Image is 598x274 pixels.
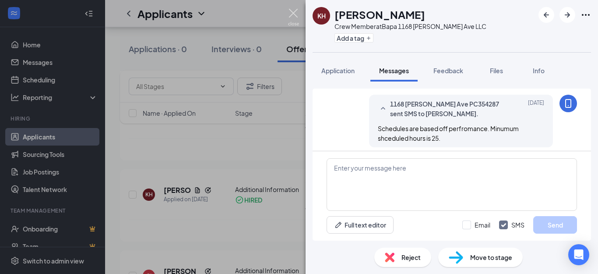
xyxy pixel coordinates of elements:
span: Schedules are based off perfromance. Minumum shceduled hours is 25. [378,125,519,142]
span: Feedback [433,67,463,75]
svg: MobileSms [563,98,573,109]
span: Reject [401,253,421,262]
span: Files [490,67,503,75]
span: Info [533,67,545,75]
svg: SmallChevronUp [378,103,388,114]
h1: [PERSON_NAME] [334,7,425,22]
button: PlusAdd a tag [334,33,373,43]
svg: Ellipses [580,10,591,20]
span: [DATE] [528,99,544,118]
button: ArrowLeftNew [538,7,554,23]
button: ArrowRight [559,7,575,23]
svg: Pen [334,221,343,229]
button: Full text editorPen [327,216,394,234]
svg: ArrowLeftNew [541,10,552,20]
span: Move to stage [470,253,512,262]
span: Messages [379,67,409,75]
span: Application [321,67,355,75]
button: Send [533,216,577,234]
svg: ArrowRight [562,10,573,20]
div: Open Intercom Messenger [568,244,589,265]
span: 1168 [PERSON_NAME] Ave PC354287 sent SMS to [PERSON_NAME]. [390,99,505,118]
svg: Plus [366,36,371,41]
div: KH [317,11,326,20]
div: Crew Member at Bapa 1168 [PERSON_NAME] Ave LLC [334,22,486,31]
